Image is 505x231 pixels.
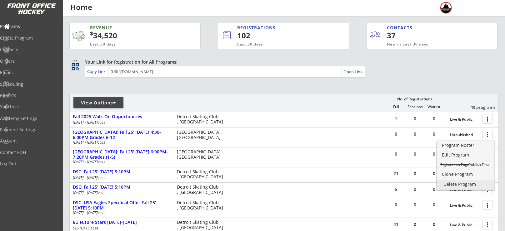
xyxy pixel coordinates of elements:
div: DSC: Fall 25' [DATE] 5:10PM [73,185,170,190]
div: 1 [387,117,405,121]
button: more_vert [482,114,492,124]
div: New in Last 30 days [387,42,468,47]
em: 2025 [98,160,105,164]
div: 0 [425,117,443,121]
div: 0 [406,187,424,191]
div: 0 [406,203,424,207]
div: 0 [387,152,405,156]
a: Registration PagePublish First [437,161,494,170]
div: 0 [387,132,405,136]
div: Last 30 days [90,42,170,47]
sup: $ [90,30,93,37]
div: Clone Program [442,172,490,176]
div: Fall 2025 Walk-On Opportunities [73,114,170,119]
div: 5 [387,187,405,191]
div: Detroit Skating Club , [GEOGRAPHIC_DATA] [177,220,226,230]
em: 2025 [98,211,105,215]
em: 2025 [98,191,105,195]
div: CONTACTS [387,25,415,31]
div: 0 [425,132,443,136]
div: 37 [387,30,425,41]
div: Sessions [406,105,424,109]
div: Sep [DATE] [73,226,168,230]
div: Program Roster [442,143,490,147]
div: DSC: Fall 25' [DATE] 5:10PM [73,169,170,175]
div: REGISTRATIONS [237,25,320,31]
div: Live & Public [450,223,479,227]
div: 41 [387,222,405,227]
div: No. of Registrations [395,97,434,101]
div: Detroit Skating Club , [GEOGRAPHIC_DATA] [177,185,226,195]
div: 0 [406,152,424,156]
div: View Options [73,100,123,106]
div: 0 [406,132,424,136]
div: Edit Program [442,153,490,157]
div: [GEOGRAPHIC_DATA]: Fall 25' [DATE] 6:00PM-7:20PM Grades (1-5) [73,149,170,160]
a: Open Link [343,67,363,76]
div: 19 programs [463,104,495,110]
button: more_vert [482,200,492,210]
div: Unpublished [450,133,479,137]
div: 0 [387,203,405,207]
div: qr [71,59,79,63]
div: 34,520 [90,30,181,41]
div: [DATE] - [DATE] [73,176,168,180]
div: Full [387,105,405,109]
div: Delete Program [443,182,488,186]
div: Live & Public [450,188,479,192]
div: Your Link for Registration for All Programs: [85,59,479,65]
s: Registration Page [440,162,469,167]
div: 21 [387,171,405,176]
em: 2026 [91,226,98,230]
div: 0 [425,222,443,227]
div: [GEOGRAPHIC_DATA], [GEOGRAPHIC_DATA] [177,149,226,160]
div: [DATE] - [DATE] [73,160,168,164]
div: Open Link [343,69,363,75]
button: qr_code [71,62,80,71]
div: Last 30 days [237,42,323,47]
div: Live & Public [450,203,479,208]
div: [DATE] - [DATE] [73,141,168,144]
div: [DATE] - [DATE] [73,211,168,215]
div: Detroit Skating Club , [GEOGRAPHIC_DATA] [177,114,226,125]
div: 0 [425,171,443,176]
div: Live & Public [450,117,479,122]
div: [DATE] - [DATE] [73,121,168,124]
div: [DATE] - [DATE] [73,191,168,195]
div: Detroit Skating Club , [GEOGRAPHIC_DATA] [177,200,226,211]
div: Publish First [440,163,491,166]
div: DSC: USA Eagles Specifical Offer Fall 25' [DATE] 5:10PM [73,200,170,211]
em: 2025 [98,120,105,125]
div: 102 [237,30,328,41]
div: 6U Future Stars [DATE]-[DATE] [73,220,170,225]
button: more_vert [482,130,492,139]
div: 0 [425,203,443,207]
div: [GEOGRAPHIC_DATA], [GEOGRAPHIC_DATA] [177,130,226,140]
div: 0 [406,171,424,176]
a: Program Roster [437,141,494,151]
div: [GEOGRAPHIC_DATA]: Fall 25' [DATE] 4:30-6:00PM Grades 6-12 [73,130,170,140]
div: REVENUE [90,25,170,31]
div: Detroit Skating Club , [GEOGRAPHIC_DATA] [177,169,226,180]
em: 2025 [98,140,105,145]
a: Edit Program [437,151,494,160]
div: 0 [425,152,443,156]
button: more_vert [482,220,492,229]
div: 0 [425,187,443,191]
div: 0 [406,222,424,227]
div: Waitlist [424,105,443,109]
div: 0 [406,117,424,121]
div: Copy Link [87,69,107,74]
em: 2025 [98,176,105,180]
